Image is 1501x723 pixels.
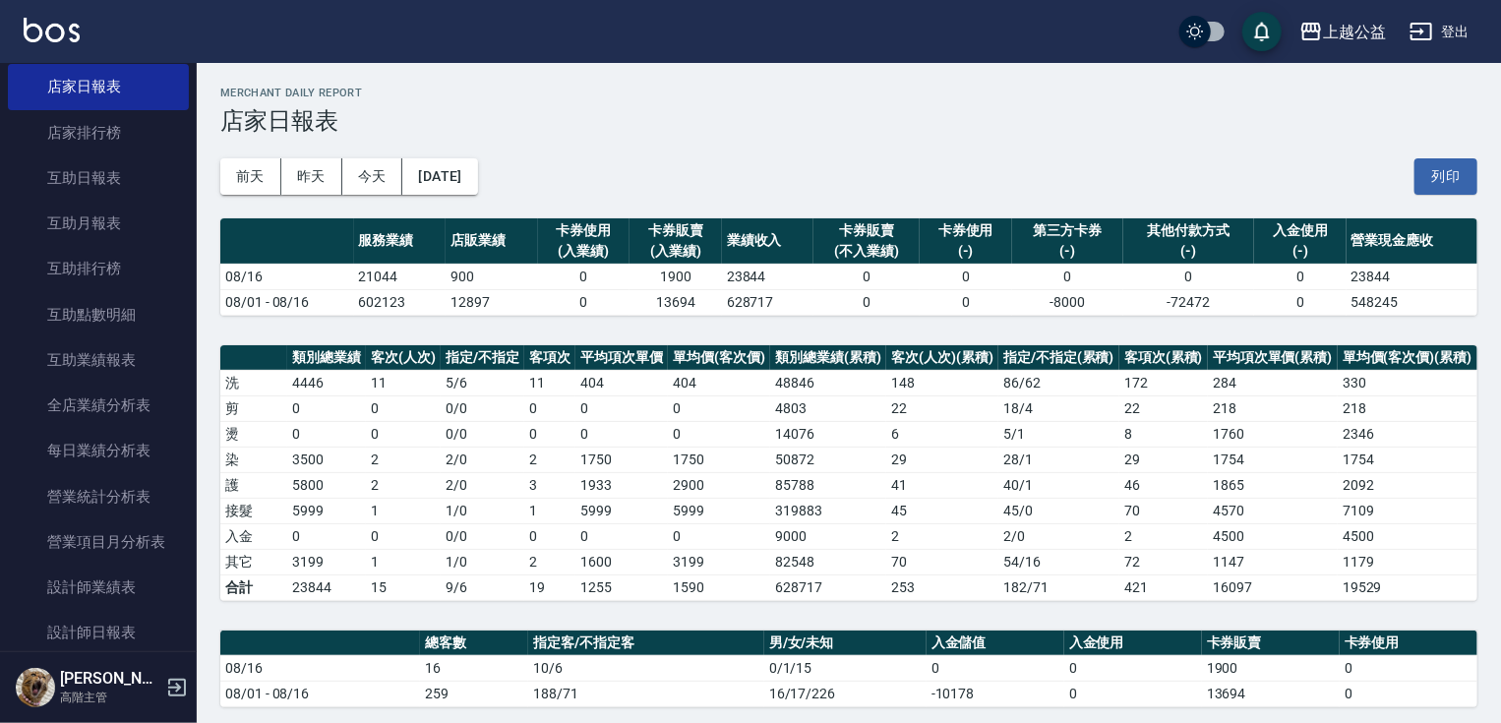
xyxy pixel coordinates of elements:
[220,264,354,289] td: 08/16
[8,565,189,610] a: 設計師業績表
[8,383,189,428] a: 全店業績分析表
[1208,498,1338,523] td: 4570
[668,370,770,395] td: 404
[354,289,447,315] td: 602123
[287,574,366,600] td: 23844
[886,549,998,574] td: 70
[1254,289,1347,315] td: 0
[770,472,886,498] td: 85788
[1347,289,1477,315] td: 548245
[770,395,886,421] td: 4803
[886,447,998,472] td: 29
[818,220,915,241] div: 卡券販賣
[1202,655,1340,681] td: 1900
[1208,472,1338,498] td: 1865
[538,289,630,315] td: 0
[220,574,287,600] td: 合計
[287,523,366,549] td: 0
[1208,523,1338,549] td: 4500
[770,549,886,574] td: 82548
[524,421,575,447] td: 0
[1123,289,1254,315] td: -72472
[886,523,998,549] td: 2
[1254,264,1347,289] td: 0
[764,631,927,656] th: 男/女/未知
[1119,370,1208,395] td: 172
[524,370,575,395] td: 11
[446,218,538,265] th: 店販業績
[524,574,575,600] td: 19
[1119,574,1208,600] td: 421
[818,241,915,262] div: (不入業績)
[770,498,886,523] td: 319883
[446,289,538,315] td: 12897
[770,345,886,371] th: 類別總業績(累積)
[8,110,189,155] a: 店家排行榜
[1119,498,1208,523] td: 70
[770,574,886,600] td: 628717
[1012,289,1123,315] td: -8000
[441,345,524,371] th: 指定/不指定
[220,655,420,681] td: 08/16
[1123,264,1254,289] td: 0
[1119,345,1208,371] th: 客項次(累積)
[441,395,524,421] td: 0 / 0
[524,523,575,549] td: 0
[8,155,189,201] a: 互助日報表
[668,523,770,549] td: 0
[1338,574,1477,600] td: 19529
[60,689,160,706] p: 高階主管
[998,447,1119,472] td: 28 / 1
[998,574,1119,600] td: 182/71
[366,370,441,395] td: 11
[1119,421,1208,447] td: 8
[1338,421,1477,447] td: 2346
[1119,523,1208,549] td: 2
[441,549,524,574] td: 1 / 0
[575,523,668,549] td: 0
[220,498,287,523] td: 接髮
[441,421,524,447] td: 0 / 0
[1323,20,1386,44] div: 上越公益
[287,447,366,472] td: 3500
[420,631,528,656] th: 總客數
[886,370,998,395] td: 148
[886,498,998,523] td: 45
[366,549,441,574] td: 1
[1208,370,1338,395] td: 284
[8,64,189,109] a: 店家日報表
[998,421,1119,447] td: 5 / 1
[220,107,1477,135] h3: 店家日報表
[441,523,524,549] td: 0 / 0
[668,498,770,523] td: 5999
[8,292,189,337] a: 互助點數明細
[60,669,160,689] h5: [PERSON_NAME]
[8,246,189,291] a: 互助排行榜
[668,447,770,472] td: 1750
[886,574,998,600] td: 253
[1208,549,1338,574] td: 1147
[524,549,575,574] td: 2
[813,264,920,289] td: 0
[402,158,477,195] button: [DATE]
[1119,549,1208,574] td: 72
[1119,395,1208,421] td: 22
[1402,14,1477,50] button: 登出
[998,395,1119,421] td: 18 / 4
[1340,655,1477,681] td: 0
[220,681,420,706] td: 08/01 - 08/16
[287,421,366,447] td: 0
[668,395,770,421] td: 0
[220,345,1477,601] table: a dense table
[575,395,668,421] td: 0
[1338,447,1477,472] td: 1754
[16,668,55,707] img: Person
[524,472,575,498] td: 3
[668,549,770,574] td: 3199
[366,523,441,549] td: 0
[1128,220,1249,241] div: 其他付款方式
[8,428,189,473] a: 每日業績分析表
[668,421,770,447] td: 0
[1338,370,1477,395] td: 330
[1064,655,1202,681] td: 0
